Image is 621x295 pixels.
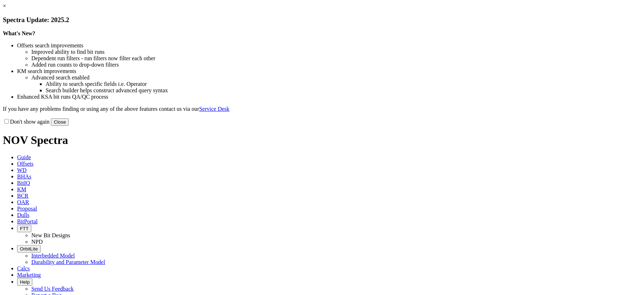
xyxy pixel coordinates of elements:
span: BitIQ [17,180,30,186]
li: Advanced search enabled [31,74,618,81]
h1: NOV Spectra [3,134,618,147]
span: Calcs [17,265,30,271]
li: Dependent run filters - run filters now filter each other [31,55,618,62]
strong: What's New? [3,30,35,36]
span: Proposal [17,206,37,212]
li: Ability to search specific fields i.e. Operator [46,81,618,87]
button: Close [51,118,69,126]
span: FTT [20,226,28,231]
li: Offsets search improvements [17,42,618,49]
a: Service Desk [199,106,230,112]
li: Search builder helps construct advanced query syntax [46,87,618,94]
h3: Spectra Update: 2025.2 [3,16,618,24]
span: KM [17,186,26,192]
span: BCR [17,193,28,199]
li: Improved ability to find bit runs [31,49,618,55]
a: × [3,3,6,9]
span: OrbitLite [20,246,38,252]
span: Dulls [17,212,30,218]
span: Marketing [17,272,41,278]
label: Don't show again [3,119,49,125]
p: If you have any problems finding or using any of the above features contact us via our [3,106,618,112]
li: Added run counts to drop-down filters [31,62,618,68]
span: BHAs [17,174,31,180]
span: WD [17,167,27,173]
span: BitPortal [17,218,38,224]
a: NPD [31,239,43,245]
input: Don't show again [4,119,9,124]
li: Enhanced KSA bit runs QA/QC process [17,94,618,100]
a: New Bit Designs [31,232,70,238]
a: Interbedded Model [31,253,75,259]
span: Offsets [17,161,33,167]
span: OAR [17,199,29,205]
span: Guide [17,154,31,160]
li: KM search improvements [17,68,618,74]
a: Durability and Parameter Model [31,259,105,265]
a: Send Us Feedback [31,286,74,292]
span: Help [20,279,30,285]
